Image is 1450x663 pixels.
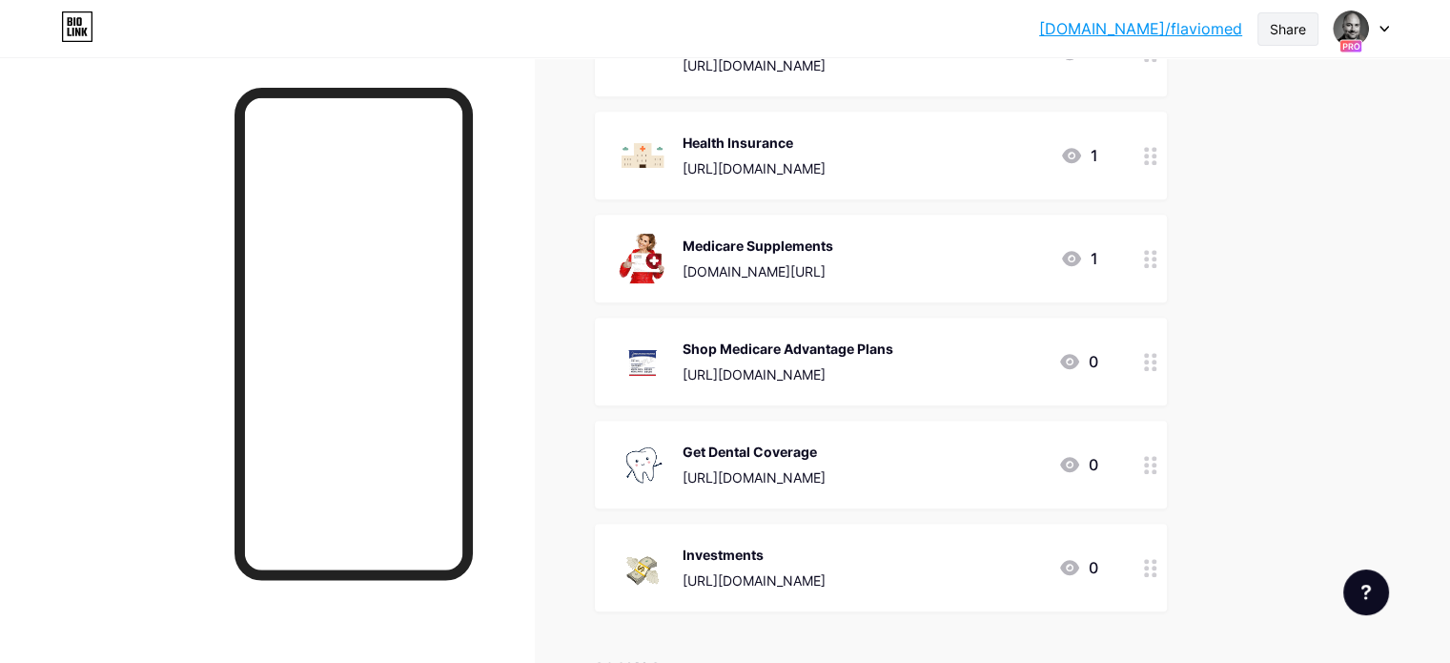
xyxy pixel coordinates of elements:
div: Get Dental Coverage [683,442,826,462]
img: Get Dental Coverage [618,440,667,489]
div: Share [1270,19,1306,39]
div: Health Insurance [683,133,826,153]
div: 1 [1060,144,1098,167]
a: [DOMAIN_NAME]/flaviomed [1039,17,1242,40]
img: Investments [618,543,667,592]
div: [URL][DOMAIN_NAME] [683,467,826,487]
div: 0 [1058,556,1098,579]
div: [URL][DOMAIN_NAME] [683,55,915,75]
div: Medicare Supplements [683,236,833,256]
img: Shop Medicare Advantage Plans [618,337,667,386]
div: [DOMAIN_NAME][URL] [683,261,833,281]
div: Shop Medicare Advantage Plans [683,339,893,359]
div: [URL][DOMAIN_NAME] [683,570,826,590]
div: [URL][DOMAIN_NAME] [683,364,893,384]
div: 0 [1058,350,1098,373]
img: flaviomed [1333,10,1369,47]
div: Investments [683,545,826,565]
div: 0 [1058,453,1098,476]
div: 1 [1060,247,1098,270]
img: Medicare Supplements [618,234,667,283]
div: [URL][DOMAIN_NAME] [683,158,826,178]
img: Health Insurance [618,131,667,180]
